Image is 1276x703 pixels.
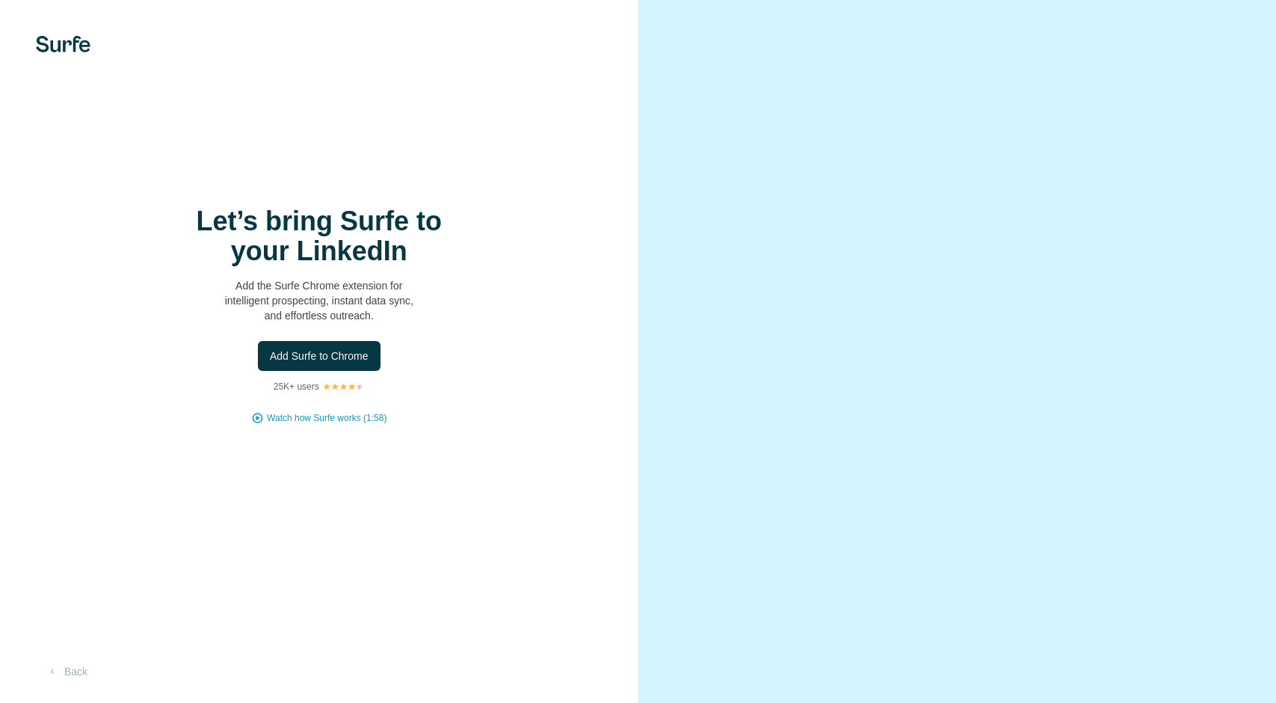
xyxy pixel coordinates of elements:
span: Add Surfe to Chrome [270,349,369,363]
img: Surfe's logo [36,36,90,52]
button: Watch how Surfe works (1:58) [267,411,386,425]
p: 25K+ users [274,380,319,393]
button: Back [36,658,98,685]
button: Add Surfe to Chrome [258,341,380,371]
h1: Let’s bring Surfe to your LinkedIn [170,206,469,266]
img: Rating Stars [322,382,365,391]
p: Add the Surfe Chrome extension for intelligent prospecting, instant data sync, and effortless out... [170,278,469,323]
